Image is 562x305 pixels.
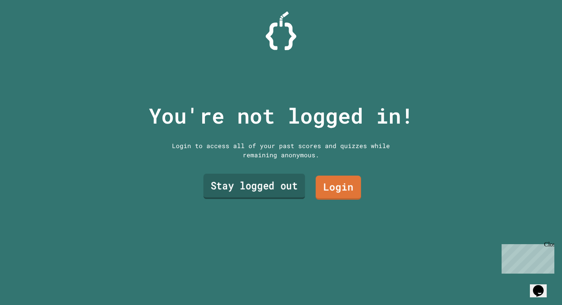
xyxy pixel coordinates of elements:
[3,3,53,49] div: Chat with us now!Close
[203,174,305,199] a: Stay logged out
[316,176,361,200] a: Login
[499,241,554,274] iframe: chat widget
[166,141,396,160] div: Login to access all of your past scores and quizzes while remaining anonymous.
[149,100,414,132] p: You're not logged in!
[530,274,554,297] iframe: chat widget
[266,11,296,50] img: Logo.svg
